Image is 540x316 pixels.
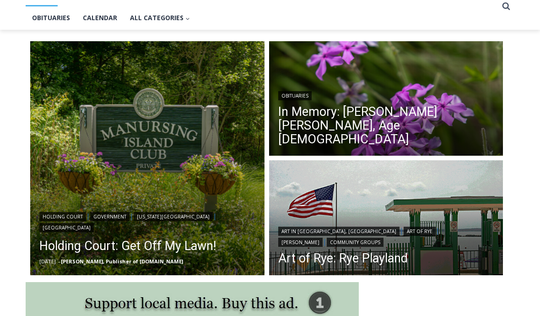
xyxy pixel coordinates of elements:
[26,7,76,30] a: Obituaries
[278,225,494,247] div: | | |
[58,258,61,265] span: –
[30,42,265,276] img: (PHOTO: Manursing Island Club in Rye. File photo, 2024. Credit: Justin Gray.)
[94,57,135,109] div: "...watching a master [PERSON_NAME] chef prepare an omakase meal is fascinating dinner theater an...
[39,258,56,265] time: [DATE]
[90,212,130,222] a: Government
[39,223,94,233] a: [GEOGRAPHIC_DATA]
[269,161,503,278] a: Read More Art of Rye: Rye Playland
[0,92,92,114] a: Open Tues. - Sun. [PHONE_NUMBER]
[61,258,183,265] a: [PERSON_NAME], Publisher of [DOMAIN_NAME]
[404,227,436,236] a: Art of Rye
[278,92,312,101] a: Obituaries
[60,12,226,29] div: Book [PERSON_NAME]'s Good Humor for Your Drive by Birthday
[269,42,503,159] img: (PHOTO: Kim Eierman of EcoBeneficial designed and oversaw the installation of native plant beds f...
[134,212,213,222] a: [US_STATE][GEOGRAPHIC_DATA]
[269,42,503,159] a: Read More In Memory: Barbara Porter Schofield, Age 90
[39,211,255,233] div: | | |
[278,105,494,147] a: In Memory: [PERSON_NAME] [PERSON_NAME], Age [DEMOGRAPHIC_DATA]
[239,91,424,112] span: Intern @ [DOMAIN_NAME]
[327,238,383,247] a: Community Groups
[278,252,494,266] a: Art of Rye: Rye Playland
[39,237,255,256] a: Holding Court: Get Off My Lawn!
[124,7,196,30] button: Child menu of All Categories
[39,212,86,222] a: Holding Court
[278,238,323,247] a: [PERSON_NAME]
[269,161,503,278] img: (PHOTO: Rye Playland. Entrance onto Playland Beach at the Boardwalk. By JoAnn Cancro.)
[279,10,319,35] h4: Book [PERSON_NAME]'s Good Humor for Your Event
[220,89,443,114] a: Intern @ [DOMAIN_NAME]
[76,7,124,30] a: Calendar
[221,0,276,42] img: s_800_d653096d-cda9-4b24-94f4-9ae0c7afa054.jpeg
[231,0,432,89] div: "At the 10am stand-up meeting, each intern gets a chance to take [PERSON_NAME] and the other inte...
[272,3,330,42] a: Book [PERSON_NAME]'s Good Humor for Your Event
[3,94,90,129] span: Open Tues. - Sun. [PHONE_NUMBER]
[278,227,400,236] a: Art in [GEOGRAPHIC_DATA], [GEOGRAPHIC_DATA]
[30,42,265,276] a: Read More Holding Court: Get Off My Lawn!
